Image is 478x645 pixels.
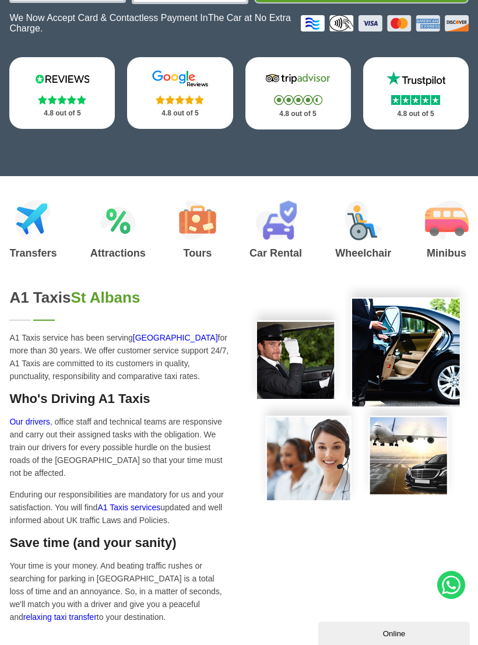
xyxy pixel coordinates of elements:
[179,201,216,240] img: Tours
[9,57,115,129] a: Reviews.io Stars 4.8 out of 5
[318,619,472,645] iframe: chat widget
[381,70,451,87] img: Trustpilot
[140,106,220,121] p: 4.8 out of 5
[9,248,57,258] h3: Transfers
[97,503,160,512] a: A1 Taxis services
[425,248,469,258] h3: Minibus
[363,57,469,129] a: Trustpilot Stars 4.8 out of 5
[9,559,230,623] p: Your time is your money. And beating traffic rushes or searching for parking in [GEOGRAPHIC_DATA]...
[248,283,469,502] img: A1 Taxis in St Albans
[27,70,97,87] img: Reviews.io
[71,289,140,306] span: St Albans
[9,415,230,479] p: , office staff and technical teams are responsive and carry out their assigned tasks with the obl...
[9,331,230,383] p: A1 Taxis service has been serving for more than 30 years. We offer customer service support 24/7,...
[156,95,204,104] img: Stars
[274,95,322,105] img: Stars
[9,13,291,33] span: The Car at No Extra Charge.
[9,289,230,307] h2: A1 Taxis
[9,488,230,527] p: Enduring our responsibilities are mandatory for us and your satisfaction. You will find updated a...
[9,391,230,406] h3: Who's Driving A1 Taxis
[127,57,233,129] a: Google Stars 4.8 out of 5
[376,107,456,121] p: 4.8 out of 5
[249,248,302,258] h3: Car Rental
[425,201,469,240] img: Minibus
[23,612,97,622] a: relaxing taxi transfer
[133,333,218,342] a: [GEOGRAPHIC_DATA]
[179,248,216,258] h3: Tours
[9,417,50,426] a: Our drivers
[255,201,297,240] img: Car Rental
[335,248,391,258] h3: Wheelchair
[100,201,136,240] img: Attractions
[145,70,215,87] img: Google
[245,57,351,129] a: Tripadvisor Stars 4.8 out of 5
[391,95,440,105] img: Stars
[345,201,382,240] img: Wheelchair
[301,15,469,31] img: Credit And Debit Cards
[38,95,86,104] img: Stars
[258,107,338,121] p: 4.8 out of 5
[15,201,51,240] img: Airport Transfers
[263,70,333,87] img: Tripadvisor
[22,106,102,121] p: 4.8 out of 5
[9,535,230,551] h3: Save time (and your sanity)
[90,248,146,258] h3: Attractions
[9,13,291,34] p: We Now Accept Card & Contactless Payment In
